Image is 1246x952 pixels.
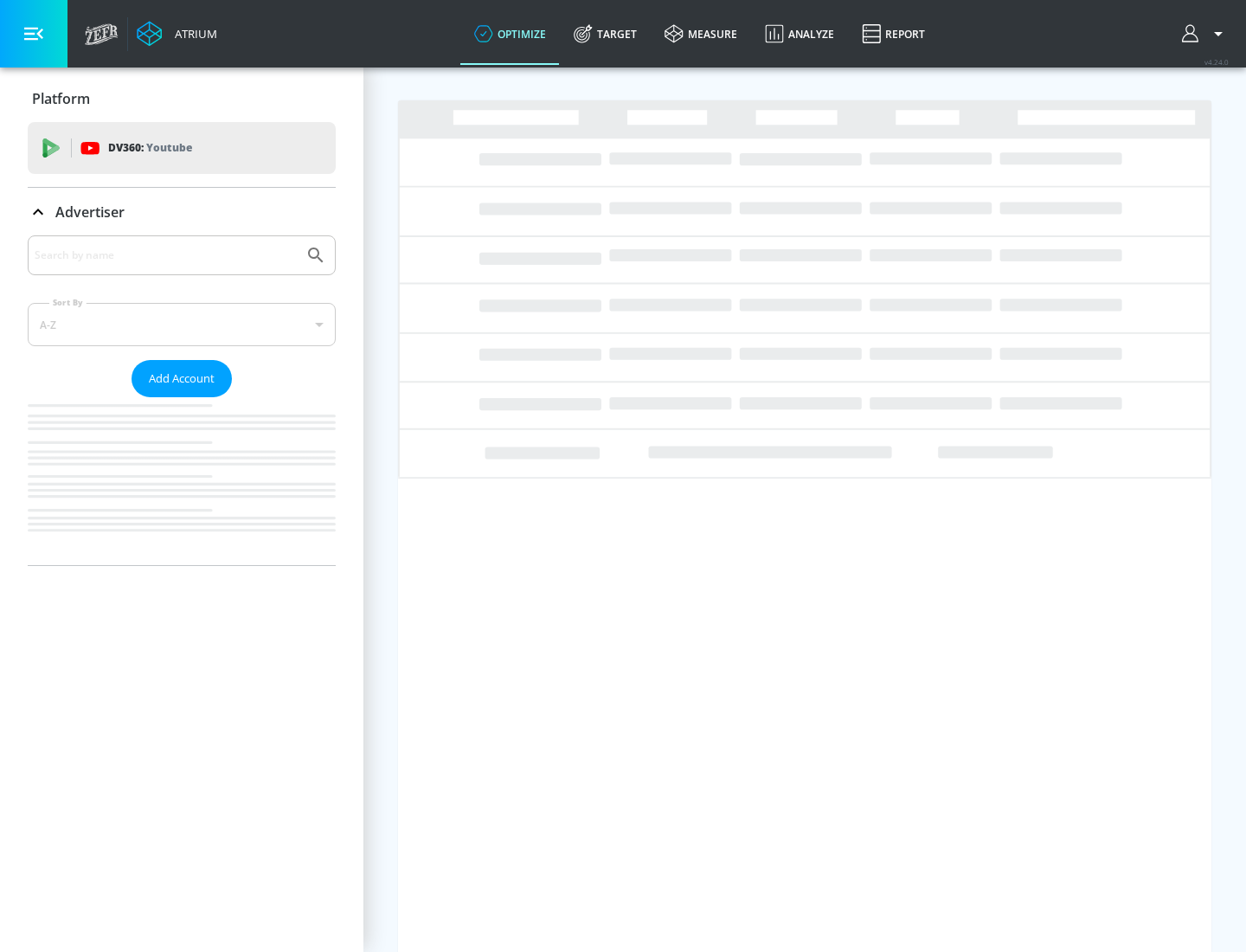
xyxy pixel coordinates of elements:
a: Analyze [751,3,848,65]
div: Platform [28,74,336,123]
div: A-Z [28,303,336,346]
p: Platform [32,89,90,108]
a: Report [848,3,939,65]
div: Atrium [168,26,217,42]
nav: list of Advertiser [28,397,336,565]
a: measure [651,3,751,65]
a: optimize [460,3,560,65]
div: DV360: Youtube [28,122,336,174]
p: Advertiser [55,203,125,222]
div: Advertiser [28,235,336,565]
p: DV360: [108,138,192,158]
button: Add Account [132,360,232,397]
p: Youtube [146,138,192,157]
a: Atrium [137,21,217,47]
label: Sort By [49,297,87,308]
span: Add Account [149,369,215,389]
a: Target [560,3,651,65]
input: Search by name [35,244,297,267]
div: Advertiser [28,188,336,236]
span: v 4.24.0 [1204,57,1229,67]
